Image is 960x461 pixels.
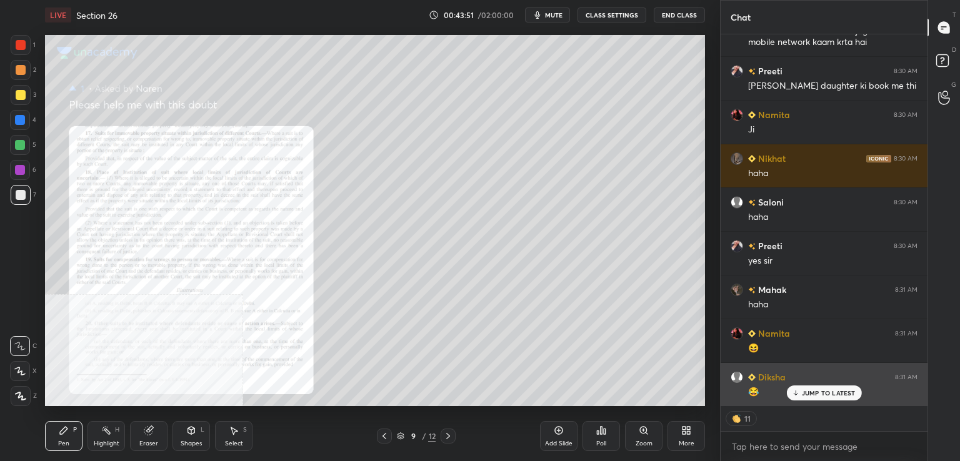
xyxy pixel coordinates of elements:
div: 8:30 AM [894,199,917,206]
div: H [115,427,119,433]
div: Eraser [139,440,158,447]
img: no-rating-badge.077c3623.svg [748,287,756,294]
img: c6948b4914544d7dbeddbd7d3c70e643.jpg [731,284,743,296]
div: yes sir [748,255,917,267]
div: LIVE [45,7,71,22]
button: mute [525,7,570,22]
h6: Mahak [756,283,786,296]
div: 8:31 AM [895,374,917,381]
p: T [952,10,956,19]
span: mute [545,11,562,19]
div: 12 [428,430,436,442]
img: 47bd0b8308db4cafb133322dde33d233.jpg [731,65,743,77]
p: D [952,45,956,54]
h6: Namita [756,327,790,340]
div: Z [11,386,37,406]
p: JUMP TO LATEST [802,389,856,397]
div: 8:31 AM [895,330,917,337]
div: 3 [11,85,36,105]
div: Poll [596,440,606,447]
div: haha [748,299,917,311]
img: 79a9d9ec786c4f24a2d7d5a34bc200e3.jpg [731,152,743,165]
div: S [243,427,247,433]
div: Pen [58,440,69,447]
div: Network ke case me dono jagah ka mobile network kaam krta hai [748,25,917,49]
h6: Nikhat [756,152,786,165]
div: 7 [11,185,36,205]
img: Learner_Badge_beginner_1_8b307cf2a0.svg [748,155,756,162]
h6: Preeti [756,64,782,77]
div: Highlight [94,440,119,447]
div: 8:30 AM [894,155,917,162]
div: X [10,361,37,381]
div: L [201,427,204,433]
img: no-rating-badge.077c3623.svg [748,68,756,75]
div: 8:30 AM [894,67,917,75]
div: C [10,336,37,356]
div: Select [225,440,243,447]
img: 47bd0b8308db4cafb133322dde33d233.jpg [731,240,743,252]
div: Add Slide [545,440,572,447]
img: Learner_Badge_beginner_1_8b307cf2a0.svg [748,330,756,337]
img: iconic-dark.1390631f.png [866,155,891,162]
img: clapping_hands.png [730,412,742,425]
img: Learner_Badge_beginner_1_8b307cf2a0.svg [748,111,756,119]
div: 9 [407,432,419,440]
img: default.png [731,196,743,209]
h6: Preeti [756,239,782,252]
button: End Class [654,7,705,22]
img: 7af50ced4a40429f9e8a71d2b84a64fc.jpg [731,109,743,121]
img: 7af50ced4a40429f9e8a71d2b84a64fc.jpg [731,327,743,340]
div: Ji [748,124,917,136]
img: default.png [731,371,743,384]
div: 4 [10,110,36,130]
img: Learner_Badge_beginner_1_8b307cf2a0.svg [748,374,756,381]
div: 😆 [748,342,917,355]
div: 😂 [748,386,917,399]
div: grid [721,34,927,406]
div: 2 [11,60,36,80]
h6: Saloni [756,196,784,209]
div: 8:30 AM [894,111,917,119]
p: Chat [721,1,761,34]
p: G [951,80,956,89]
div: P [73,427,77,433]
button: CLASS SETTINGS [577,7,646,22]
div: / [422,432,426,440]
h4: Section 26 [76,9,117,21]
img: no-rating-badge.077c3623.svg [748,199,756,206]
div: haha [748,167,917,180]
div: haha [748,211,917,224]
div: [PERSON_NAME] daughter ki book me thi [748,80,917,92]
div: 6 [10,160,36,180]
h6: Namita [756,108,790,121]
div: 8:30 AM [894,242,917,250]
div: 11 [742,414,752,424]
div: 8:31 AM [895,286,917,294]
img: no-rating-badge.077c3623.svg [748,243,756,250]
div: 1 [11,35,36,55]
div: Zoom [636,440,652,447]
div: Shapes [181,440,202,447]
div: 5 [10,135,36,155]
div: More [679,440,694,447]
h6: Diksha [756,370,786,384]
